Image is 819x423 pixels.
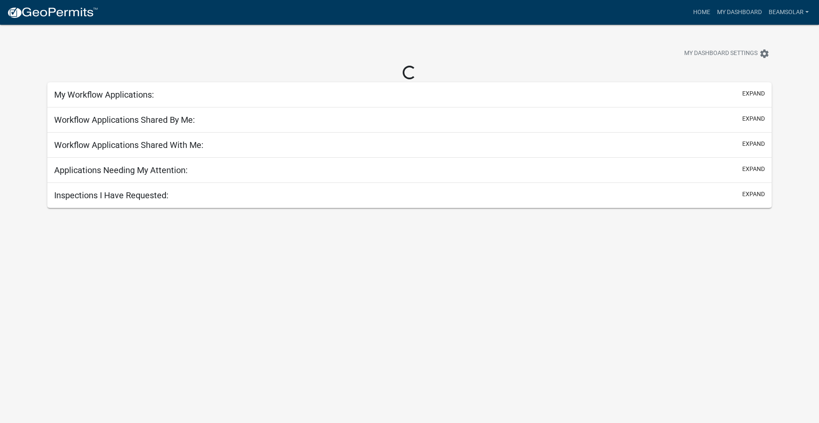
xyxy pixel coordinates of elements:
button: expand [742,190,765,199]
button: expand [742,89,765,98]
h5: Workflow Applications Shared With Me: [54,140,203,150]
a: My Dashboard [714,4,765,20]
a: Home [690,4,714,20]
h5: Workflow Applications Shared By Me: [54,115,195,125]
a: Beamsolar [765,4,812,20]
button: expand [742,139,765,148]
span: My Dashboard Settings [684,49,758,59]
i: settings [759,49,770,59]
button: expand [742,165,765,174]
h5: Applications Needing My Attention: [54,165,188,175]
button: expand [742,114,765,123]
h5: Inspections I Have Requested: [54,190,168,200]
h5: My Workflow Applications: [54,90,154,100]
button: My Dashboard Settingssettings [677,45,776,62]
